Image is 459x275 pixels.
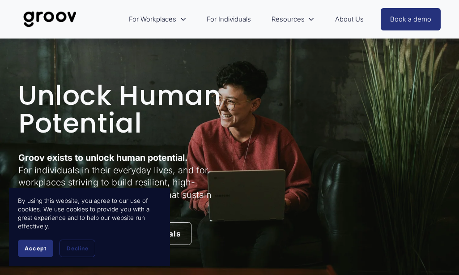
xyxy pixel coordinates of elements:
span: Accept [25,245,47,252]
img: Groov | Unlock Human Potential at Work and in Life [18,4,81,34]
p: By using this website, you agree to our use of cookies. We use cookies to provide you with a grea... [18,197,161,231]
button: Accept [18,240,53,257]
span: For Workplaces [129,13,176,26]
a: Book a demo [381,8,441,30]
a: folder dropdown [124,9,191,30]
strong: Groov exists to unlock human potential. [18,152,188,163]
a: For Individuals [202,9,255,30]
p: For individuals in their everyday lives, and for workplaces striving to build resilient, high-per... [18,152,227,214]
button: Decline [59,240,95,257]
span: Resources [272,13,305,26]
a: folder dropdown [267,9,319,30]
section: Cookie banner [9,188,170,266]
span: Decline [67,245,88,252]
h1: Unlock Human Potential [18,82,227,137]
a: About Us [331,9,368,30]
